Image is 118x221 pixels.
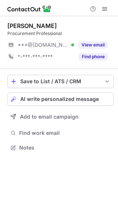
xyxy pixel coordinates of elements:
button: Add to email campaign [7,110,114,123]
span: AI write personalized message [20,96,99,102]
button: Notes [7,143,114,153]
button: Reveal Button [79,53,108,60]
span: Find work email [19,130,111,136]
span: Add to email campaign [20,114,79,120]
button: Reveal Button [79,41,108,49]
button: save-profile-one-click [7,75,114,88]
div: [PERSON_NAME] [7,22,57,29]
span: ***@[DOMAIN_NAME] [18,42,69,48]
button: AI write personalized message [7,92,114,106]
button: Find work email [7,128,114,138]
div: Save to List / ATS / CRM [20,78,101,84]
div: Procurement Professional [7,30,114,37]
img: ContactOut v5.3.10 [7,4,52,13]
span: Notes [19,144,111,151]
